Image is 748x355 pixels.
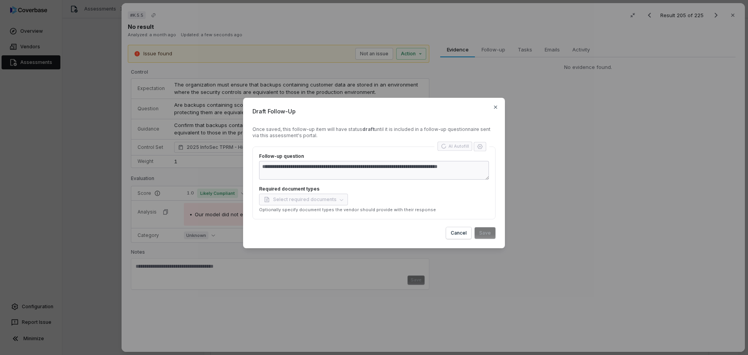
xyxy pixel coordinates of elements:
label: Follow-up question [259,153,489,159]
div: Once saved, this follow-up item will have status until it is included in a follow-up questionnair... [252,126,496,139]
button: Cancel [446,227,471,239]
strong: draft [362,126,374,132]
label: Required document types [259,186,489,192]
span: Draft Follow-Up [252,107,496,115]
p: Optionally specify document types the vendor should provide with their response [259,207,489,213]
